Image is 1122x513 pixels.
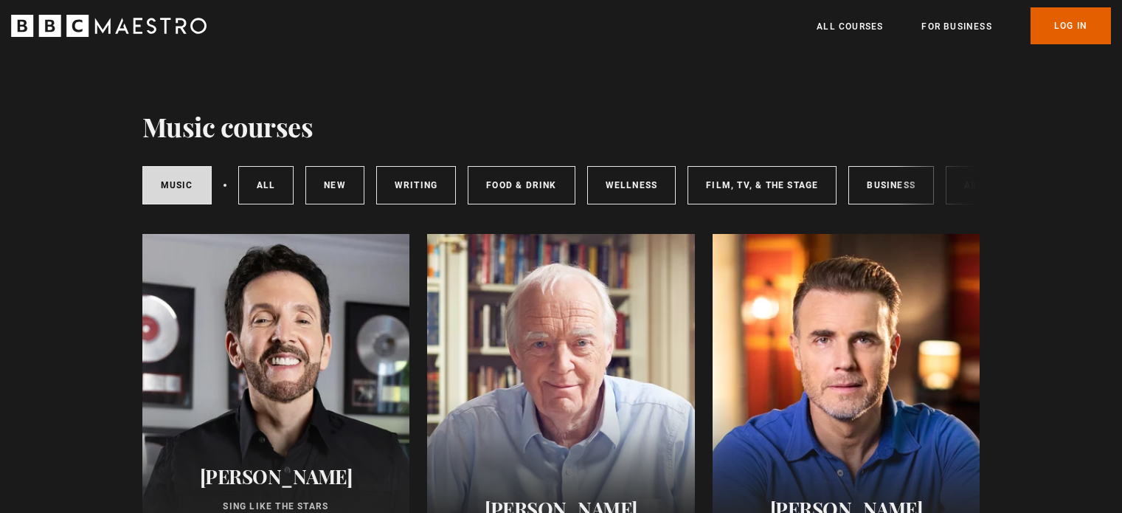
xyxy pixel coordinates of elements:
a: Writing [376,166,456,204]
h2: [PERSON_NAME] [160,465,392,488]
a: All Courses [817,19,883,34]
a: For business [921,19,991,34]
a: New [305,166,364,204]
a: Film, TV, & The Stage [688,166,837,204]
nav: Primary [817,7,1111,44]
a: Food & Drink [468,166,575,204]
p: Sing Like the Stars [160,500,392,513]
a: Wellness [587,166,676,204]
a: All [238,166,294,204]
a: Music [142,166,212,204]
h1: Music courses [142,111,314,142]
a: Log In [1031,7,1111,44]
a: Business [848,166,934,204]
svg: BBC Maestro [11,15,207,37]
